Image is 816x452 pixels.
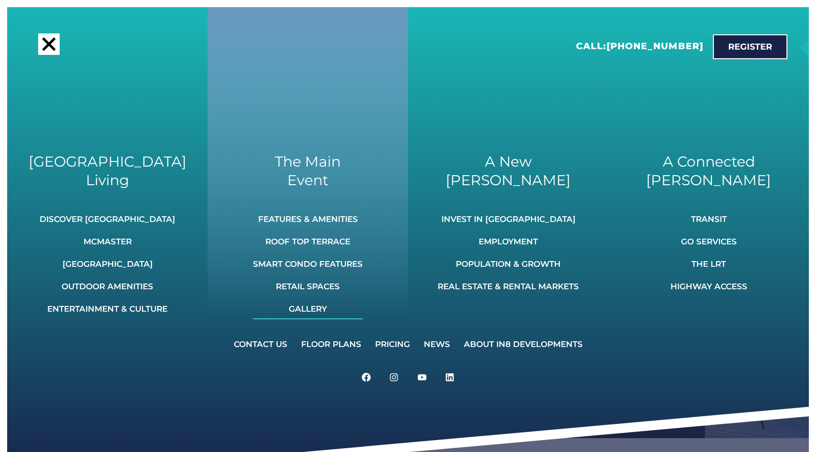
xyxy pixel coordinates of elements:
a: Features & Amenities [253,209,363,230]
a: Pricing [369,334,416,355]
h2: The Main Event [222,152,394,189]
a: Contact Us [228,334,293,355]
nav: Menu [253,209,363,319]
a: Invest In [GEOGRAPHIC_DATA] [438,209,579,230]
a: [GEOGRAPHIC_DATA] [40,253,175,274]
a: Population & Growth [438,253,579,274]
a: Gallery [253,298,363,319]
a: GO Services [670,231,747,252]
h2: Call: [576,41,703,53]
nav: Menu [228,334,589,355]
nav: Menu [40,209,175,319]
a: News [418,334,456,355]
h2: [GEOGRAPHIC_DATA] Living [21,152,193,189]
a: Outdoor Amenities [40,276,175,297]
a: Highway Access [670,276,747,297]
a: The LRT [670,253,747,274]
a: Smart Condo Features [253,253,363,274]
h2: A Connected [PERSON_NAME] [623,152,795,189]
a: Floor Plans [295,334,367,355]
a: Real Estate & Rental Markets [438,276,579,297]
a: Register [713,34,787,59]
a: McMaster [40,231,175,252]
a: Discover [GEOGRAPHIC_DATA] [40,209,175,230]
a: Retail Spaces [253,276,363,297]
h2: A New [PERSON_NAME] [422,152,594,189]
span: Register [728,42,772,51]
nav: Menu [438,209,579,297]
a: Entertainment & Culture [40,298,175,319]
a: [PHONE_NUMBER] [607,41,703,52]
nav: Menu [670,209,747,297]
a: Employment [438,231,579,252]
a: Roof Top Terrace [253,231,363,252]
a: Transit [670,209,747,230]
a: About IN8 Developments [458,334,589,355]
